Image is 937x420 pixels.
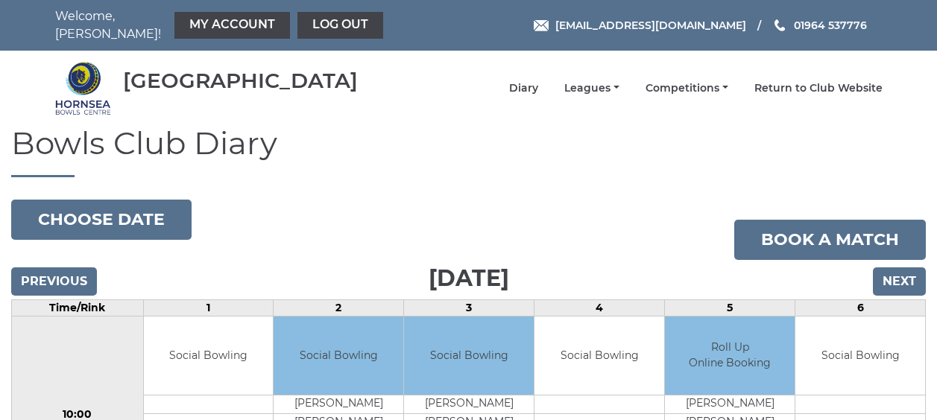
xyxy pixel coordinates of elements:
[123,69,358,92] div: [GEOGRAPHIC_DATA]
[11,200,192,240] button: Choose date
[404,395,534,413] td: [PERSON_NAME]
[11,126,926,177] h1: Bowls Club Diary
[509,81,538,95] a: Diary
[274,395,403,413] td: [PERSON_NAME]
[174,12,290,39] a: My Account
[774,19,785,31] img: Phone us
[534,17,746,34] a: Email [EMAIL_ADDRESS][DOMAIN_NAME]
[534,300,665,316] td: 4
[55,7,387,43] nav: Welcome, [PERSON_NAME]!
[143,300,274,316] td: 1
[772,17,867,34] a: Phone us 01964 537776
[274,316,403,395] td: Social Bowling
[144,316,274,395] td: Social Bowling
[404,316,534,395] td: Social Bowling
[12,300,144,316] td: Time/Rink
[564,81,619,95] a: Leagues
[534,20,549,31] img: Email
[873,267,926,296] input: Next
[754,81,883,95] a: Return to Club Website
[55,60,111,116] img: Hornsea Bowls Centre
[665,300,795,316] td: 5
[794,19,867,32] span: 01964 537776
[274,300,404,316] td: 2
[404,300,534,316] td: 3
[665,316,795,395] td: Roll Up Online Booking
[555,19,746,32] span: [EMAIL_ADDRESS][DOMAIN_NAME]
[534,316,664,395] td: Social Bowling
[734,220,926,260] a: Book a match
[297,12,383,39] a: Log out
[11,267,97,296] input: Previous
[795,300,926,316] td: 6
[665,395,795,413] td: [PERSON_NAME]
[795,316,925,395] td: Social Bowling
[646,81,728,95] a: Competitions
